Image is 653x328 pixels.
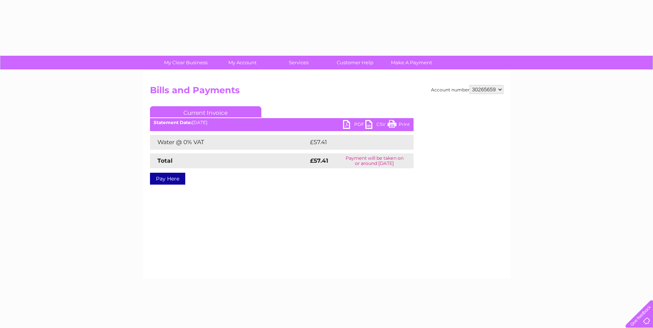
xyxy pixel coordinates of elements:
b: Statement Date: [154,120,192,125]
strong: £57.41 [310,157,328,164]
a: Services [268,56,329,69]
a: Print [388,120,410,131]
div: Account number [431,85,503,94]
td: Water @ 0% VAT [150,135,308,150]
a: Customer Help [324,56,386,69]
a: My Clear Business [155,56,216,69]
a: CSV [365,120,388,131]
a: PDF [343,120,365,131]
div: [DATE] [150,120,414,125]
strong: Total [157,157,173,164]
a: Make A Payment [381,56,442,69]
h2: Bills and Payments [150,85,503,99]
td: Payment will be taken on or around [DATE] [336,153,414,168]
a: Pay Here [150,173,185,185]
td: £57.41 [308,135,398,150]
a: My Account [212,56,273,69]
a: Current Invoice [150,106,261,117]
